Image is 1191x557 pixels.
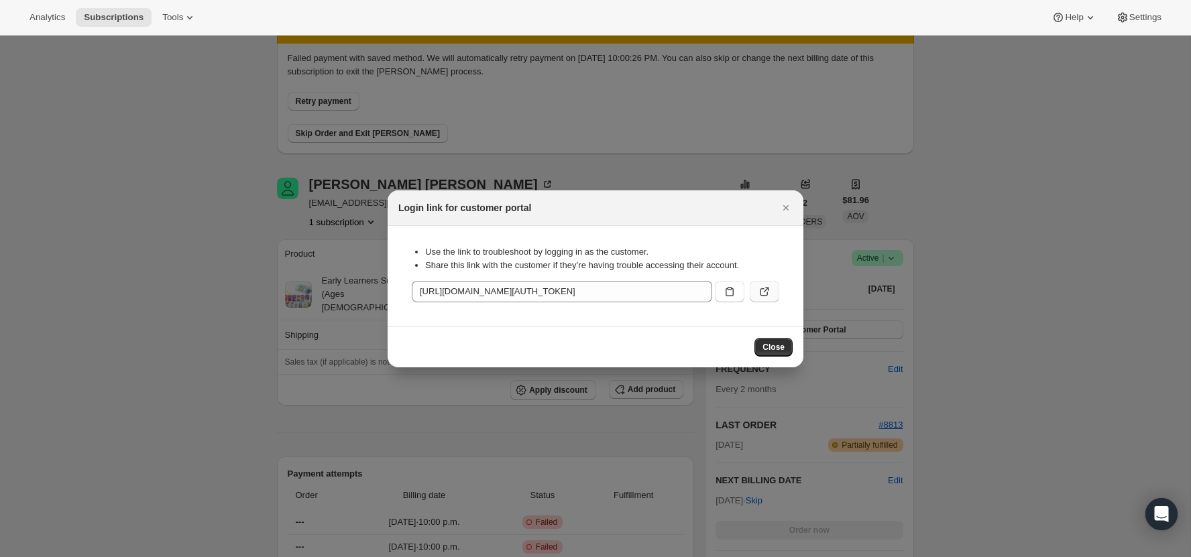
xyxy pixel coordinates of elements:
span: Settings [1129,12,1161,23]
button: Help [1043,8,1104,27]
h2: Login link for customer portal [398,201,531,214]
span: Subscriptions [84,12,144,23]
span: Help [1065,12,1083,23]
li: Use the link to troubleshoot by logging in as the customer. [425,245,779,259]
button: Close [777,198,795,217]
button: Tools [154,8,205,27]
span: Close [762,342,785,353]
div: Open Intercom Messenger [1145,498,1178,530]
li: Share this link with the customer if they’re having trouble accessing their account. [425,259,779,272]
button: Settings [1108,8,1170,27]
button: Analytics [21,8,73,27]
span: Analytics [30,12,65,23]
button: Close [754,338,793,357]
button: Subscriptions [76,8,152,27]
span: Tools [162,12,183,23]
